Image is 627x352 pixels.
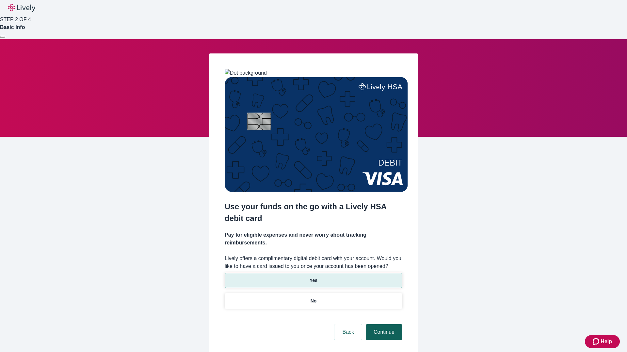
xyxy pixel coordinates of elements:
[310,277,317,284] p: Yes
[8,4,35,12] img: Lively
[225,293,402,309] button: No
[311,298,317,304] p: No
[334,324,362,340] button: Back
[225,255,402,270] label: Lively offers a complimentary digital debit card with your account. Would you like to have a card...
[225,69,267,77] img: Dot background
[601,338,612,345] span: Help
[225,201,402,224] h2: Use your funds on the go with a Lively HSA debit card
[225,273,402,288] button: Yes
[585,335,620,348] button: Zendesk support iconHelp
[593,338,601,345] svg: Zendesk support icon
[225,231,402,247] h4: Pay for eligible expenses and never worry about tracking reimbursements.
[366,324,402,340] button: Continue
[225,77,408,192] img: Debit card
